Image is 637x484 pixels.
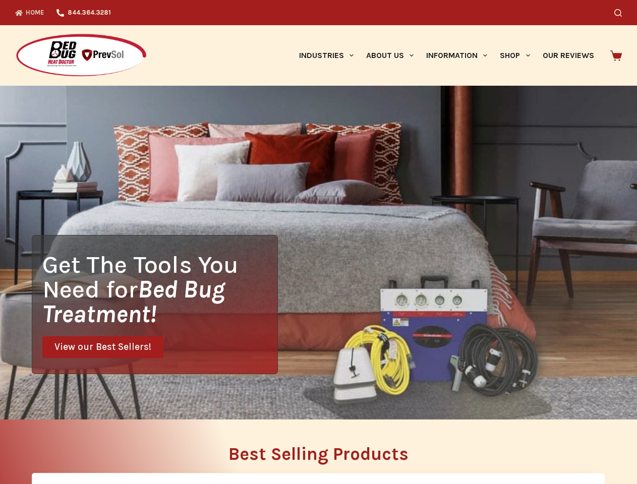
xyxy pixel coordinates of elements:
a: Industries [293,25,360,86]
a: View our Best Sellers! [42,336,163,358]
a: About Us [360,25,420,86]
a: Shop [494,25,536,86]
a: Information [420,25,494,86]
h2: Best Selling Products [32,445,605,463]
button: Search [614,9,622,17]
span: View our Best Sellers! [54,342,151,352]
i: Bed Bug Treatment! [42,275,225,328]
a: Our Reviews [536,25,600,86]
nav: Primary [293,25,600,86]
img: Prevsol/Bed Bug Heat Doctor [15,33,147,78]
h1: Get The Tools You Need for [42,252,277,326]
